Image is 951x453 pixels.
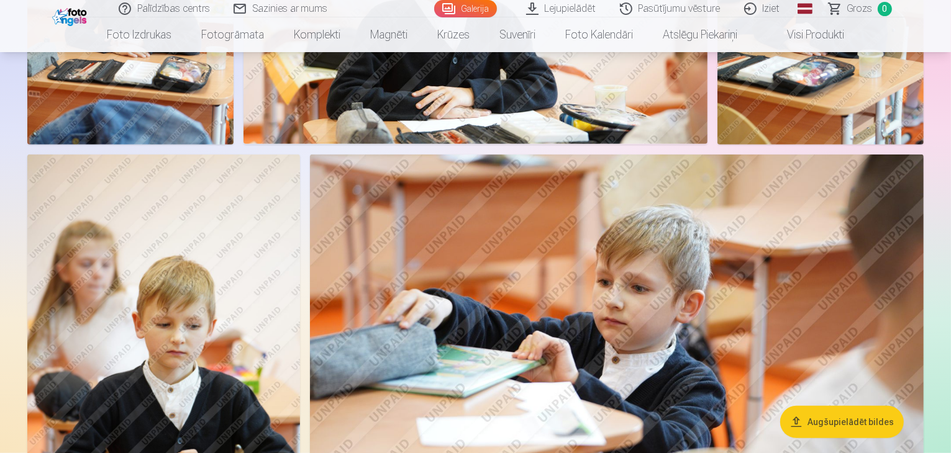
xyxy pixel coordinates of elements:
[92,17,186,52] a: Foto izdrukas
[485,17,550,52] a: Suvenīri
[752,17,859,52] a: Visi produkti
[422,17,485,52] a: Krūzes
[355,17,422,52] a: Magnēti
[780,406,904,438] button: Augšupielādēt bildes
[878,2,892,16] span: 0
[847,1,873,16] span: Grozs
[550,17,648,52] a: Foto kalendāri
[52,5,90,26] img: /fa1
[186,17,279,52] a: Fotogrāmata
[648,17,752,52] a: Atslēgu piekariņi
[279,17,355,52] a: Komplekti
